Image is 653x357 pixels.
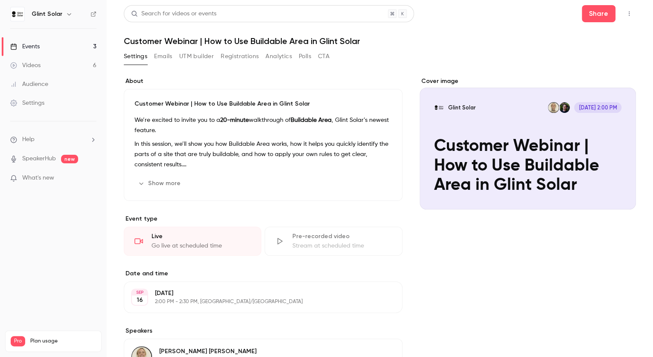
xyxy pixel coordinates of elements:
[22,135,35,144] span: Help
[10,42,40,51] div: Events
[124,269,402,278] label: Date and time
[299,50,311,63] button: Polls
[30,338,96,345] span: Plan usage
[582,5,615,22] button: Share
[11,336,25,346] span: Pro
[221,50,259,63] button: Registrations
[10,80,48,89] div: Audience
[265,227,402,256] div: Pre-recorded videoStream at scheduled time
[131,9,216,18] div: Search for videos or events
[124,36,636,46] h1: Customer Webinar | How to Use Buildable Area in Glint Solar
[318,50,329,63] button: CTA
[137,296,143,304] p: 16
[61,155,78,163] span: new
[292,232,391,241] div: Pre-recorded video
[132,289,147,295] div: SEP
[291,117,332,123] strong: Buildable Area
[86,174,96,182] iframe: Noticeable Trigger
[420,77,636,86] label: Cover image
[155,289,357,298] p: [DATE]
[134,100,392,108] p: Customer Webinar | How to Use Buildable Area in Glint Solar
[134,177,186,190] button: Show more
[420,77,636,209] section: Cover image
[124,227,261,256] div: LiveGo live at scheduled time
[32,10,62,18] h6: Glint Solar
[22,174,54,183] span: What's new
[159,347,257,356] p: [PERSON_NAME] [PERSON_NAME]
[292,242,391,250] div: Stream at scheduled time
[220,117,249,123] strong: 20-minute
[124,215,402,223] p: Event type
[10,61,41,70] div: Videos
[124,50,147,63] button: Settings
[155,298,357,305] p: 2:00 PM - 2:30 PM, [GEOGRAPHIC_DATA]/[GEOGRAPHIC_DATA]
[152,232,251,241] div: Live
[11,7,24,21] img: Glint Solar
[134,115,392,136] p: We’re excited to invite you to a walkthrough of , Glint Solar’s newest feature.
[152,242,251,250] div: Go live at scheduled time
[134,139,392,170] p: In this session, we’ll show you how Buildable Area works, how it helps you quickly identify the p...
[265,50,292,63] button: Analytics
[10,99,44,107] div: Settings
[179,50,214,63] button: UTM builder
[124,327,402,335] label: Speakers
[124,77,402,86] label: About
[22,154,56,163] a: SpeakerHub
[10,135,96,144] li: help-dropdown-opener
[154,50,172,63] button: Emails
